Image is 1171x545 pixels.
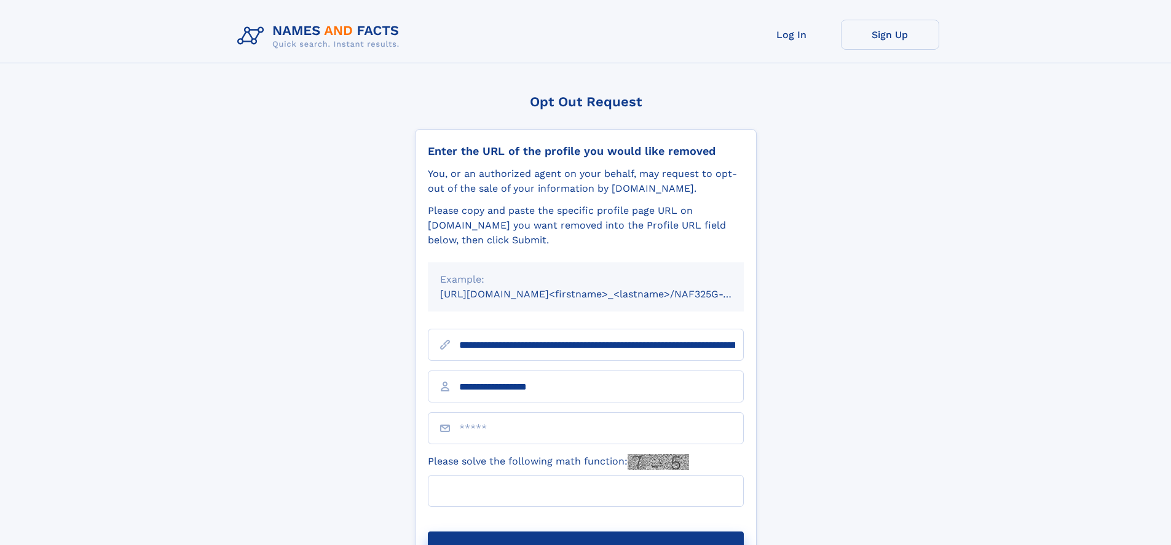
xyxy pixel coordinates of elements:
[428,203,744,248] div: Please copy and paste the specific profile page URL on [DOMAIN_NAME] you want removed into the Pr...
[428,454,689,470] label: Please solve the following math function:
[440,288,767,300] small: [URL][DOMAIN_NAME]<firstname>_<lastname>/NAF325G-xxxxxxxx
[428,144,744,158] div: Enter the URL of the profile you would like removed
[428,167,744,196] div: You, or an authorized agent on your behalf, may request to opt-out of the sale of your informatio...
[232,20,409,53] img: Logo Names and Facts
[415,94,757,109] div: Opt Out Request
[743,20,841,50] a: Log In
[440,272,731,287] div: Example:
[841,20,939,50] a: Sign Up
